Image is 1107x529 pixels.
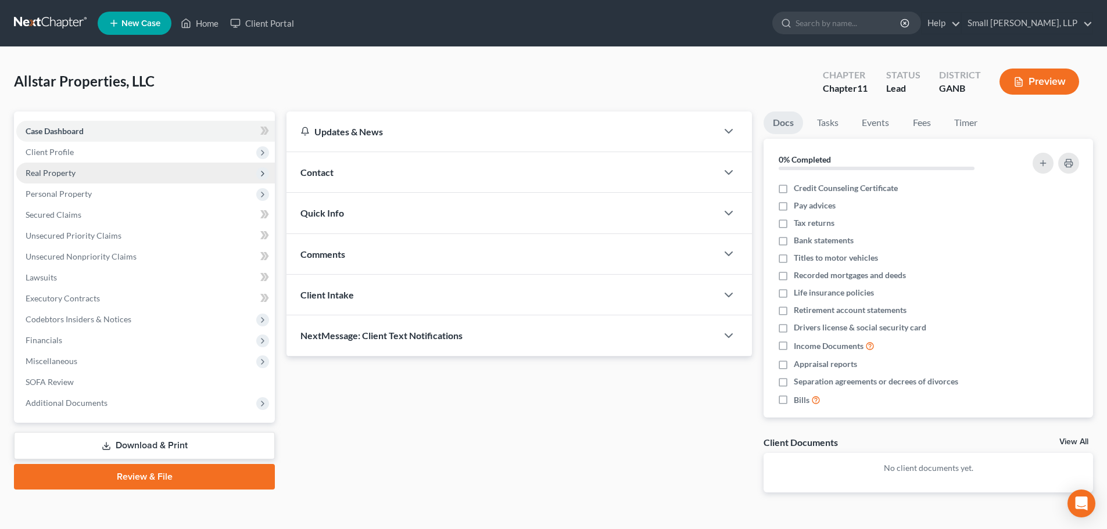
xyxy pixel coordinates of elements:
[886,69,920,82] div: Status
[16,372,275,393] a: SOFA Review
[16,204,275,225] a: Secured Claims
[26,293,100,303] span: Executory Contracts
[852,111,898,134] a: Events
[300,125,703,138] div: Updates & News
[962,13,1092,34] a: Small [PERSON_NAME], LLP
[945,111,987,134] a: Timer
[794,200,836,211] span: Pay advices
[794,217,834,229] span: Tax returns
[26,251,137,261] span: Unsecured Nonpriority Claims
[300,249,345,260] span: Comments
[26,147,74,157] span: Client Profile
[26,189,92,199] span: Personal Property
[26,335,62,345] span: Financials
[26,377,74,387] span: SOFA Review
[779,154,831,164] strong: 0% Completed
[16,267,275,288] a: Lawsuits
[26,314,131,324] span: Codebtors Insiders & Notices
[16,225,275,246] a: Unsecured Priority Claims
[300,289,354,300] span: Client Intake
[26,398,108,408] span: Additional Documents
[939,82,981,95] div: GANB
[1059,438,1088,446] a: View All
[26,210,81,219] span: Secured Claims
[121,19,160,28] span: New Case
[886,82,920,95] div: Lead
[922,13,961,34] a: Help
[26,231,121,240] span: Unsecured Priority Claims
[794,252,878,264] span: Titles to motor vehicles
[764,111,803,134] a: Docs
[794,340,864,352] span: Income Documents
[300,167,334,178] span: Contact
[14,432,275,459] a: Download & Print
[794,358,857,370] span: Appraisal reports
[794,394,809,406] span: Bills
[796,12,902,34] input: Search by name...
[16,288,275,309] a: Executory Contracts
[794,376,958,387] span: Separation agreements or decrees of divorces
[794,322,926,333] span: Drivers license & social security card
[26,272,57,282] span: Lawsuits
[773,462,1084,474] p: No client documents yet.
[794,269,906,281] span: Recorded mortgages and deeds
[175,13,224,34] a: Home
[823,82,868,95] div: Chapter
[764,436,838,448] div: Client Documents
[1067,490,1095,517] div: Open Intercom Messenger
[14,73,155,89] span: Allstar Properties, LLC
[823,69,868,82] div: Chapter
[26,356,77,366] span: Miscellaneous
[794,287,874,298] span: Life insurance policies
[14,464,275,490] a: Review & File
[794,182,898,194] span: Credit Counseling Certificate
[26,126,84,136] span: Case Dashboard
[939,69,981,82] div: District
[16,121,275,142] a: Case Dashboard
[300,207,344,218] span: Quick Info
[224,13,300,34] a: Client Portal
[794,235,854,246] span: Bank statements
[26,168,76,178] span: Real Property
[999,69,1079,95] button: Preview
[903,111,940,134] a: Fees
[16,246,275,267] a: Unsecured Nonpriority Claims
[808,111,848,134] a: Tasks
[300,330,463,341] span: NextMessage: Client Text Notifications
[857,82,868,93] span: 11
[794,304,907,316] span: Retirement account statements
